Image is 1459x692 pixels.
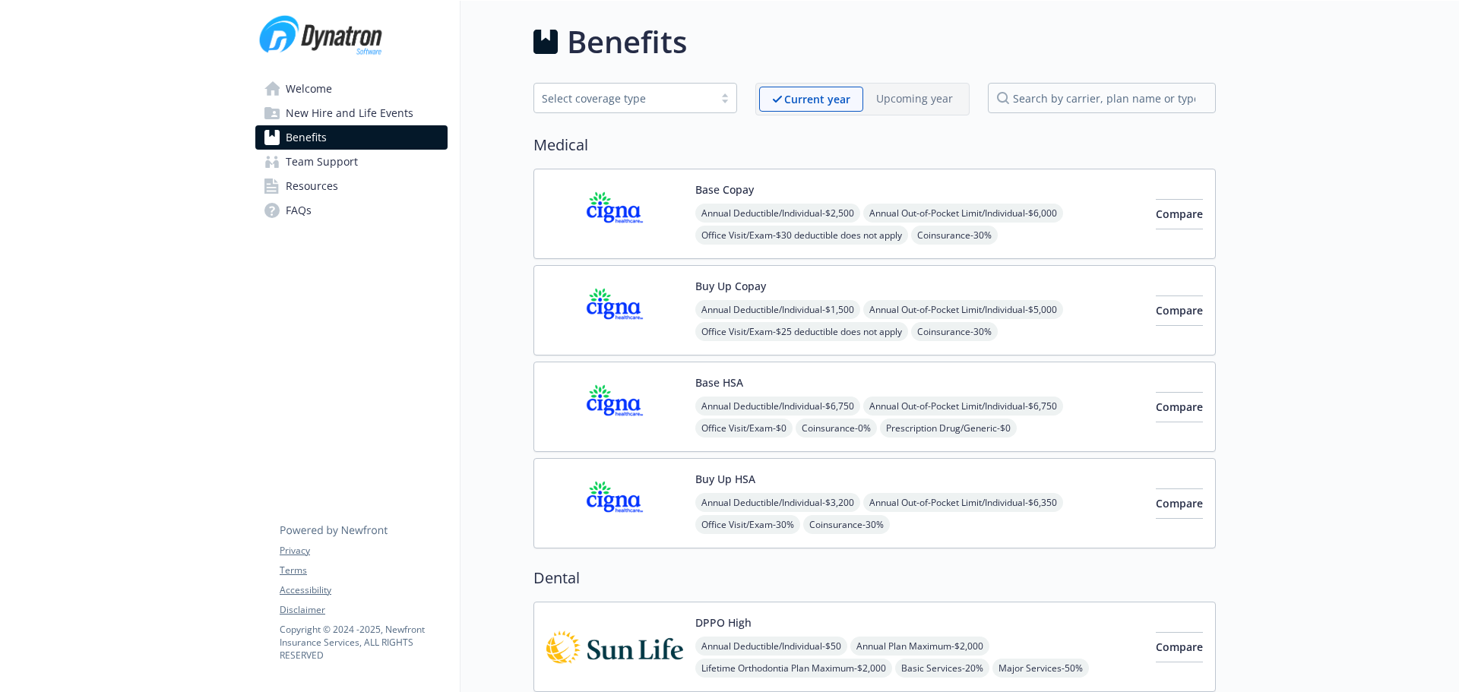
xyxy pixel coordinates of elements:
[1156,295,1203,326] button: Compare
[1156,303,1203,318] span: Compare
[796,419,877,438] span: Coinsurance - 0%
[1156,640,1203,654] span: Compare
[546,471,683,536] img: CIGNA carrier logo
[863,300,1063,319] span: Annual Out-of-Pocket Limit/Individual - $5,000
[863,493,1063,512] span: Annual Out-of-Pocket Limit/Individual - $6,350
[695,204,860,223] span: Annual Deductible/Individual - $2,500
[695,300,860,319] span: Annual Deductible/Individual - $1,500
[1156,199,1203,229] button: Compare
[880,419,1017,438] span: Prescription Drug/Generic - $0
[988,83,1216,113] input: search by carrier, plan name or type
[255,77,448,101] a: Welcome
[1156,496,1203,510] span: Compare
[992,659,1089,678] span: Major Services - 50%
[1156,207,1203,221] span: Compare
[280,564,447,577] a: Terms
[286,198,312,223] span: FAQs
[863,87,966,112] span: Upcoming year
[1156,488,1203,519] button: Compare
[695,637,847,656] span: Annual Deductible/Individual - $50
[803,515,890,534] span: Coinsurance - 30%
[911,226,998,245] span: Coinsurance - 30%
[546,182,683,246] img: CIGNA carrier logo
[1156,392,1203,422] button: Compare
[542,90,706,106] div: Select coverage type
[255,198,448,223] a: FAQs
[533,567,1216,589] h2: Dental
[876,90,953,106] p: Upcoming year
[546,278,683,343] img: CIGNA carrier logo
[546,615,683,679] img: Sun Life Financial carrier logo
[695,322,908,341] span: Office Visit/Exam - $25 deductible does not apply
[695,374,743,390] button: Base HSA
[695,471,755,487] button: Buy Up HSA
[255,150,448,174] a: Team Support
[695,515,800,534] span: Office Visit/Exam - 30%
[695,419,793,438] span: Office Visit/Exam - $0
[533,134,1216,156] h2: Medical
[255,125,448,150] a: Benefits
[695,659,892,678] span: Lifetime Orthodontia Plan Maximum - $2,000
[567,19,687,65] h1: Benefits
[695,615,752,630] button: DPPO High
[280,544,447,558] a: Privacy
[280,603,447,617] a: Disclaimer
[280,583,447,597] a: Accessibility
[895,659,989,678] span: Basic Services - 20%
[255,174,448,198] a: Resources
[286,77,332,101] span: Welcome
[1156,632,1203,662] button: Compare
[784,91,850,107] p: Current year
[911,322,998,341] span: Coinsurance - 30%
[695,226,908,245] span: Office Visit/Exam - $30 deductible does not apply
[286,174,338,198] span: Resources
[286,150,358,174] span: Team Support
[695,493,860,512] span: Annual Deductible/Individual - $3,200
[546,374,683,439] img: CIGNA carrier logo
[695,182,754,197] button: Base Copay
[863,204,1063,223] span: Annual Out-of-Pocket Limit/Individual - $6,000
[1156,400,1203,414] span: Compare
[695,397,860,416] span: Annual Deductible/Individual - $6,750
[286,101,413,125] span: New Hire and Life Events
[850,637,989,656] span: Annual Plan Maximum - $2,000
[695,278,766,294] button: Buy Up Copay
[255,101,448,125] a: New Hire and Life Events
[863,397,1063,416] span: Annual Out-of-Pocket Limit/Individual - $6,750
[280,623,447,662] p: Copyright © 2024 - 2025 , Newfront Insurance Services, ALL RIGHTS RESERVED
[286,125,327,150] span: Benefits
